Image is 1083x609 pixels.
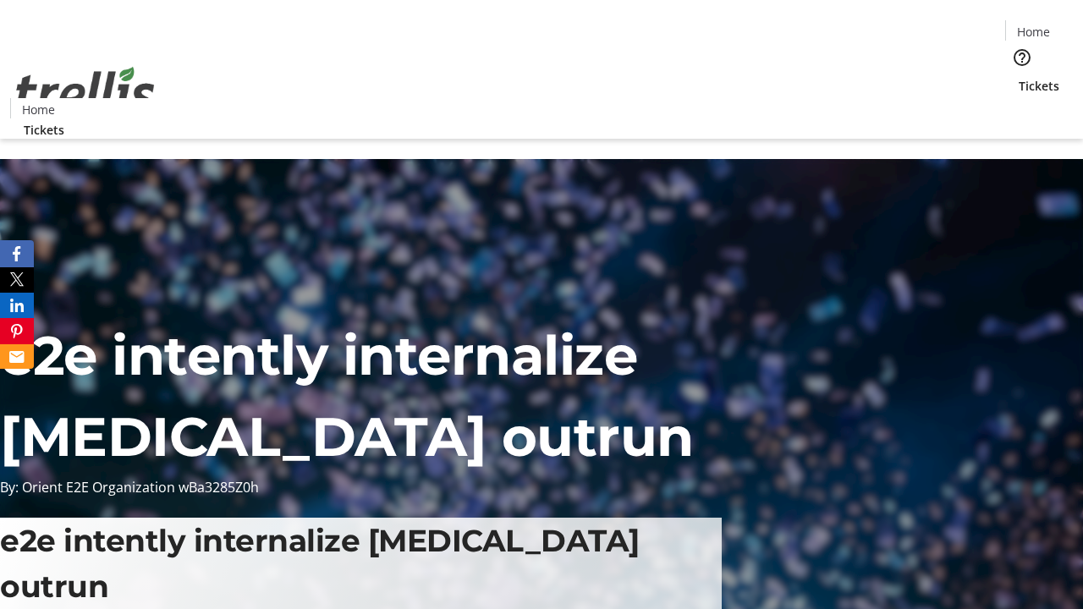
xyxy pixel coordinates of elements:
[1017,23,1050,41] span: Home
[1005,77,1073,95] a: Tickets
[1006,23,1060,41] a: Home
[24,121,64,139] span: Tickets
[22,101,55,118] span: Home
[1019,77,1059,95] span: Tickets
[11,101,65,118] a: Home
[10,121,78,139] a: Tickets
[1005,41,1039,74] button: Help
[10,48,161,133] img: Orient E2E Organization wBa3285Z0h's Logo
[1005,95,1039,129] button: Cart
